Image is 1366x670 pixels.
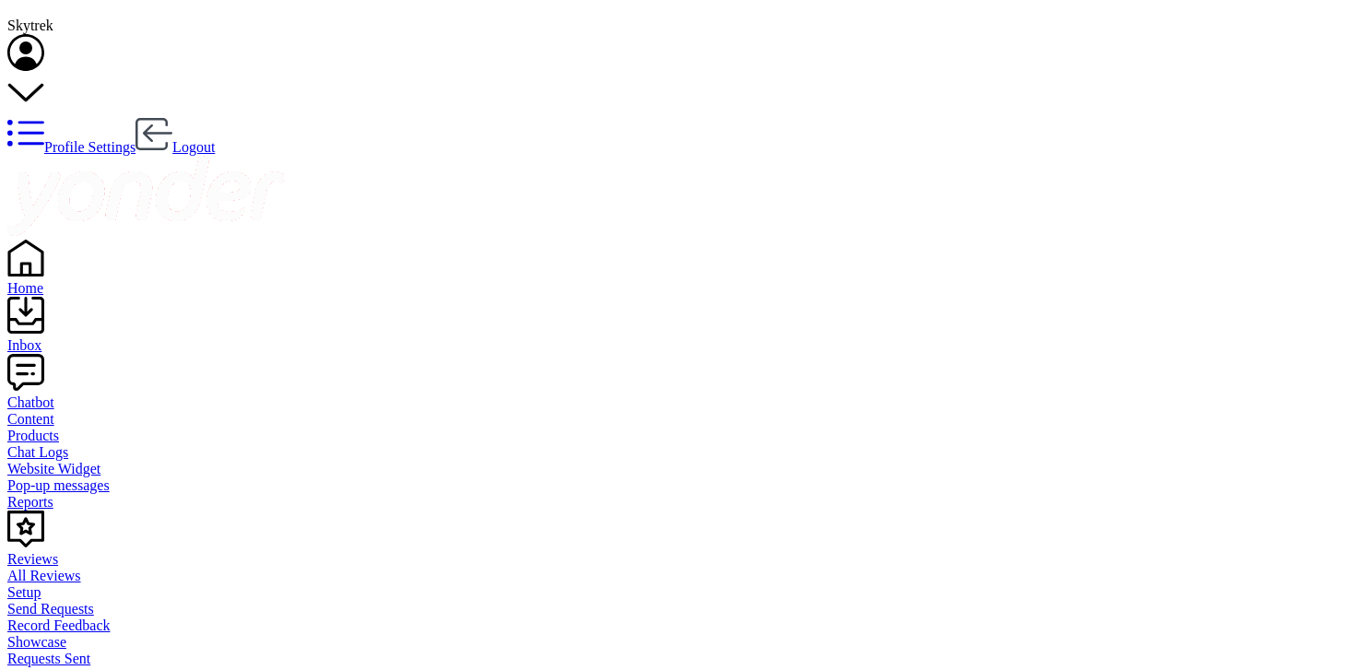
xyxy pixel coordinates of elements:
[7,18,1359,34] div: Skytrek
[7,378,1359,411] a: Chatbot
[7,139,135,155] a: Profile Settings
[7,444,1359,461] a: Chat Logs
[7,477,1359,494] a: Pop-up messages
[135,139,215,155] a: Logout
[7,321,1359,354] a: Inbox
[7,535,1359,568] a: Reviews
[7,551,1359,568] div: Reviews
[7,411,1359,428] a: Content
[7,428,1359,444] a: Products
[7,584,1359,601] a: Setup
[7,280,1359,297] div: Home
[7,461,1359,477] a: Website Widget
[7,494,1359,511] a: Reports
[7,337,1359,354] div: Inbox
[7,651,1359,667] a: Requests Sent
[7,568,1359,584] a: All Reviews
[7,264,1359,297] a: Home
[7,617,1359,634] a: Record Feedback
[7,601,1359,617] a: Send Requests
[7,634,1359,651] a: Showcase
[7,156,284,236] img: yonder-white-logo.png
[7,394,1359,411] div: Chatbot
